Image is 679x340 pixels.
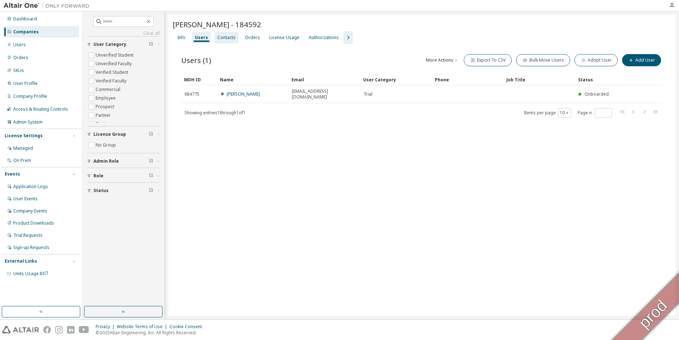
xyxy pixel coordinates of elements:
div: External Links [5,258,37,264]
span: Admin Role [93,158,119,164]
label: Unverified Student [96,51,135,59]
div: Sign-up Requests [13,245,49,250]
div: Users [195,35,208,40]
span: Role [93,173,103,179]
span: Units Usage BI [13,270,48,277]
span: Showing entries 1 through 1 of 1 [184,110,246,116]
div: Website Terms of Use [117,324,169,330]
button: More Actions [425,54,459,66]
div: Info [177,35,186,40]
div: Cookie Consent [169,324,206,330]
img: youtube.svg [79,326,89,334]
div: Users [13,42,26,48]
label: Commercial [96,85,122,94]
label: Verified Student [96,68,130,77]
span: Clear filter [149,188,153,193]
div: Company Profile [13,94,47,99]
button: Adopt User [574,54,618,66]
span: Clear filter [149,173,153,179]
label: Verified Faculty [96,77,128,85]
label: Prospect [96,102,116,111]
div: Orders [13,55,28,61]
span: User Category [93,42,126,47]
span: Clear filter [149,42,153,47]
div: SKUs [13,68,24,73]
img: instagram.svg [55,326,63,334]
div: User Events [13,196,38,202]
label: No Group [96,141,117,149]
span: 684775 [184,91,199,97]
div: Managed [13,145,33,151]
span: Items per page [524,108,571,118]
div: User Profile [13,81,38,86]
div: Application Logs [13,184,48,190]
div: Company Events [13,208,47,214]
button: Export To CSV [464,54,512,66]
span: Status [93,188,109,193]
div: Status [578,74,620,85]
div: Phone [435,74,501,85]
div: On Prem [13,158,31,163]
a: Clear all [87,30,160,36]
div: Contacts [217,35,236,40]
span: [PERSON_NAME] - 184592 [173,19,261,29]
span: Users (1) [181,55,211,65]
div: Orders [245,35,260,40]
button: License Group [87,126,160,142]
img: linkedin.svg [67,326,74,334]
div: Trial Requests [13,233,43,238]
img: altair_logo.svg [2,326,39,334]
p: © 2025 Altair Engineering, Inc. All Rights Reserved. [96,330,206,336]
div: Access & Routing Controls [13,106,68,112]
div: Events [5,171,20,177]
span: License Group [93,131,126,137]
span: Onboarded [584,91,609,97]
div: MDH ID [184,74,214,85]
div: License Usage [269,35,299,40]
label: Employee [96,94,117,102]
img: facebook.svg [43,326,51,334]
div: Admin System [13,119,43,125]
label: Partner [96,111,112,120]
button: Add User [622,54,661,66]
div: Companies [13,29,39,35]
button: User Category [87,37,160,52]
button: Admin Role [87,153,160,169]
span: Trial [363,91,372,97]
div: Name [220,74,286,85]
button: Status [87,183,160,198]
div: Job Title [506,74,572,85]
span: Page n. [578,108,612,118]
div: License Settings [5,133,43,139]
span: Clear filter [149,131,153,137]
button: 10 [560,110,569,116]
span: Clear filter [149,158,153,164]
label: Trial [96,120,106,128]
span: [EMAIL_ADDRESS][DOMAIN_NAME] [292,88,357,100]
a: [PERSON_NAME] [227,91,260,97]
div: Authorizations [309,35,339,40]
label: Unverified Faculty [96,59,133,68]
button: Bulk Move Users [516,54,570,66]
div: Product Downloads [13,220,54,226]
div: Dashboard [13,16,37,22]
div: Email [292,74,357,85]
div: User Category [363,74,429,85]
button: Role [87,168,160,184]
div: Privacy [96,324,117,330]
img: Altair One [4,2,93,9]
